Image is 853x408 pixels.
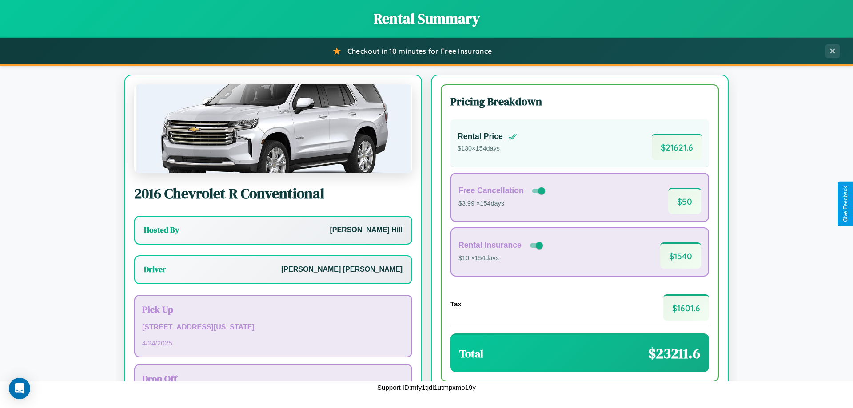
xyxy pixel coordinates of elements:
h4: Rental Price [458,132,503,141]
p: Support ID: mfy1tjdl1utmpxmo19y [377,381,476,393]
div: Give Feedback [842,186,849,222]
h2: 2016 Chevrolet R Conventional [134,184,412,203]
h4: Free Cancellation [458,186,524,195]
p: $10 × 154 days [458,253,545,264]
h3: Drop Off [142,372,404,385]
span: $ 21621.6 [652,134,702,160]
p: [PERSON_NAME] Hill [330,224,403,237]
span: $ 23211.6 [648,344,700,363]
h4: Tax [450,300,462,308]
img: Chevrolet R Conventional [134,84,412,173]
span: Checkout in 10 minutes for Free Insurance [347,47,492,55]
span: $ 1601.6 [663,294,709,321]
p: [PERSON_NAME] [PERSON_NAME] [281,263,403,276]
p: [STREET_ADDRESS][US_STATE] [142,321,404,334]
span: $ 1540 [660,242,701,269]
h1: Rental Summary [9,9,844,28]
h3: Pricing Breakdown [450,94,709,109]
h3: Pick Up [142,303,404,316]
h3: Total [459,346,483,361]
h3: Hosted By [144,225,179,235]
p: 4 / 24 / 2025 [142,337,404,349]
span: $ 50 [668,188,701,214]
h4: Rental Insurance [458,241,522,250]
p: $3.99 × 154 days [458,198,547,210]
h3: Driver [144,264,166,275]
div: Open Intercom Messenger [9,378,30,399]
p: $ 130 × 154 days [458,143,517,154]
